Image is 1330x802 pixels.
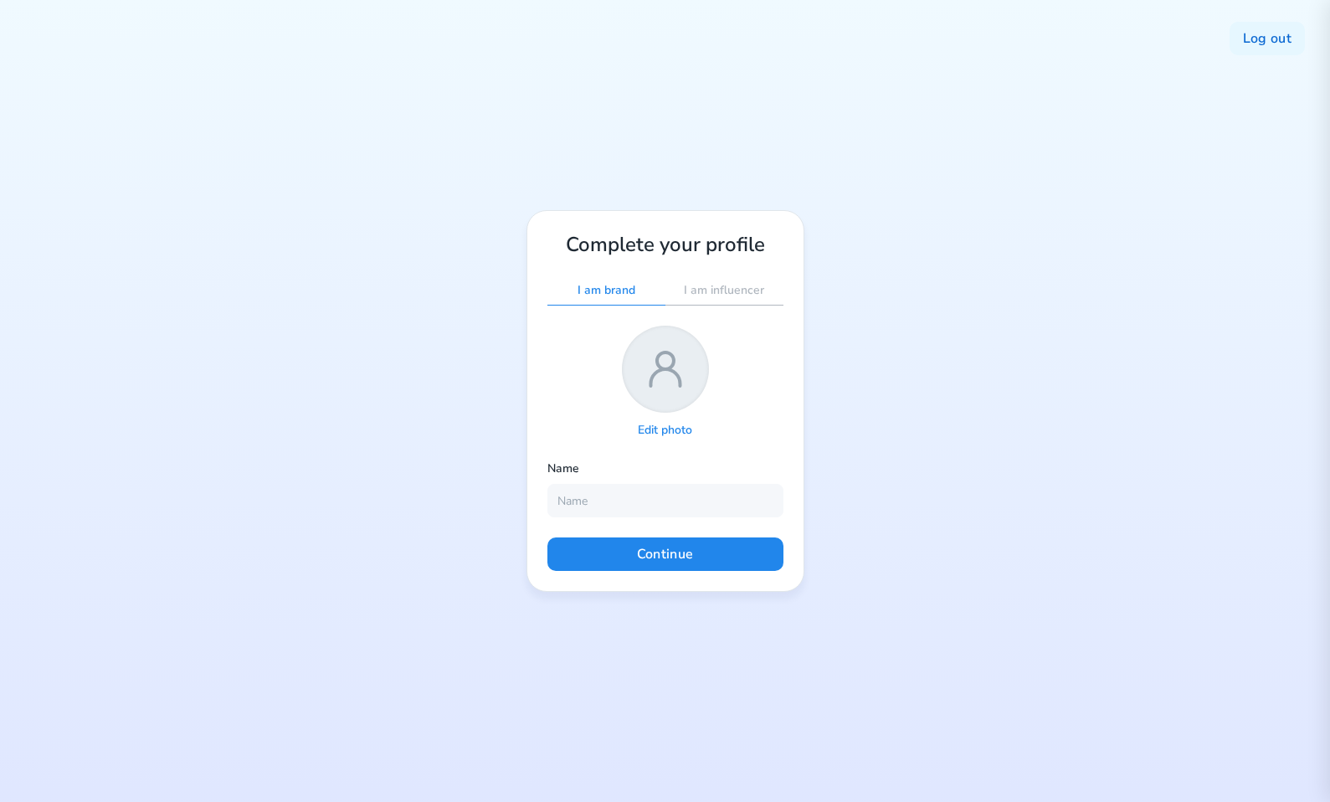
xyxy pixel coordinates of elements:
p: I am brand [578,283,635,299]
div: Name [547,461,783,484]
h1: Complete your profile [547,231,783,258]
p: I am influencer [684,283,764,299]
input: Name [547,484,783,517]
button: Log out [1230,22,1305,55]
button: Continue [547,537,783,571]
p: Edit photo [638,423,692,439]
